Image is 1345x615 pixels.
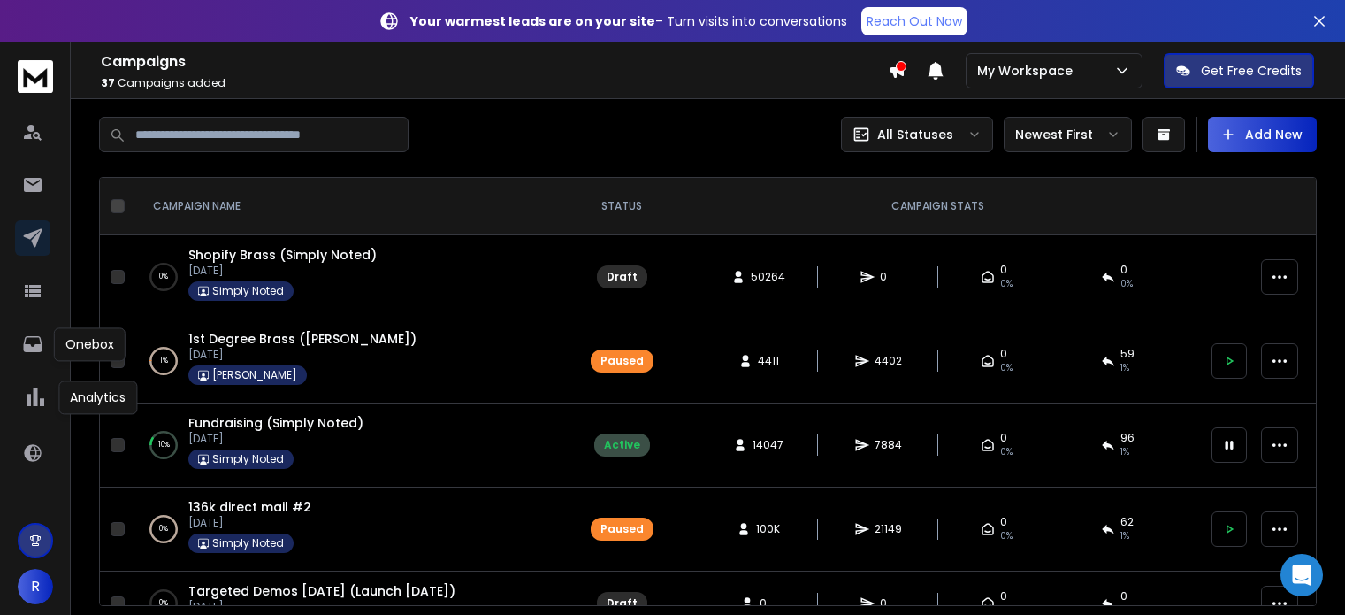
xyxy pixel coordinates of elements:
button: R [18,569,53,604]
p: Campaigns added [101,76,888,90]
span: 0 [1120,263,1127,277]
td: 0%Shopify Brass (Simply Noted)[DATE]Simply Noted [132,235,569,319]
strong: Your warmest leads are on your site [410,12,655,30]
div: Paused [600,522,644,536]
p: 0 % [159,520,168,538]
div: Draft [607,270,638,284]
span: 0% [1000,277,1013,291]
span: 21149 [875,522,902,536]
span: 0 [1000,263,1007,277]
span: 0% [1000,361,1013,375]
span: 0% [1000,445,1013,459]
p: All Statuses [877,126,953,143]
p: Simply Noted [212,284,284,298]
span: 50264 [751,270,785,284]
th: CAMPAIGN NAME [132,178,569,235]
span: 4402 [875,354,902,368]
span: 0 [1120,589,1127,603]
p: – Turn visits into conversations [410,12,847,30]
div: Open Intercom Messenger [1280,554,1323,596]
span: 59 [1120,347,1135,361]
span: 0% [1120,277,1133,291]
a: Shopify Brass (Simply Noted) [188,246,377,264]
a: Reach Out Now [861,7,967,35]
span: 0% [1000,529,1013,543]
p: 0 % [159,595,168,612]
span: 96 [1120,431,1135,445]
p: Simply Noted [212,536,284,550]
span: 1 % [1120,445,1129,459]
span: 14047 [753,438,783,452]
span: 0 [1000,515,1007,529]
p: Get Free Credits [1201,62,1302,80]
span: 62 [1120,515,1134,529]
th: STATUS [569,178,675,235]
h1: Campaigns [101,51,888,73]
p: 1 % [160,352,168,370]
span: 100K [756,522,780,536]
span: 0 [1000,347,1007,361]
p: [DATE] [188,264,377,278]
div: Onebox [54,327,126,361]
button: Get Free Credits [1164,53,1314,88]
span: 0 [760,596,777,611]
p: [DATE] [188,432,363,446]
button: Newest First [1004,117,1132,152]
p: 0 % [159,268,168,286]
div: Active [604,438,640,452]
span: 0 [880,596,898,611]
p: [DATE] [188,600,455,614]
span: 0 [1000,431,1007,445]
img: logo [18,60,53,93]
p: [DATE] [188,348,416,362]
span: 4411 [758,354,779,368]
span: 0 [1000,589,1007,603]
p: 10 % [158,436,170,454]
p: My Workspace [977,62,1080,80]
p: Reach Out Now [867,12,962,30]
td: 1%1st Degree Brass ([PERSON_NAME])[DATE][PERSON_NAME] [132,319,569,404]
p: [PERSON_NAME] [212,368,297,382]
td: 0%136k direct mail #2[DATE]Simply Noted [132,488,569,572]
p: [DATE] [188,516,311,530]
div: Draft [607,596,638,611]
span: 7884 [875,438,902,452]
div: Analytics [58,381,137,414]
span: 1 % [1120,361,1129,375]
span: 0 [880,270,898,284]
td: 10%Fundraising (Simply Noted)[DATE]Simply Noted [132,404,569,488]
span: 37 [101,75,115,90]
p: Simply Noted [212,452,284,466]
span: 1 % [1120,529,1129,543]
a: 1st Degree Brass ([PERSON_NAME]) [188,330,416,348]
a: Fundraising (Simply Noted) [188,414,363,432]
a: 136k direct mail #2 [188,498,311,516]
div: Paused [600,354,644,368]
button: Add New [1208,117,1317,152]
th: CAMPAIGN STATS [675,178,1201,235]
a: Targeted Demos [DATE] (Launch [DATE]) [188,582,455,600]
